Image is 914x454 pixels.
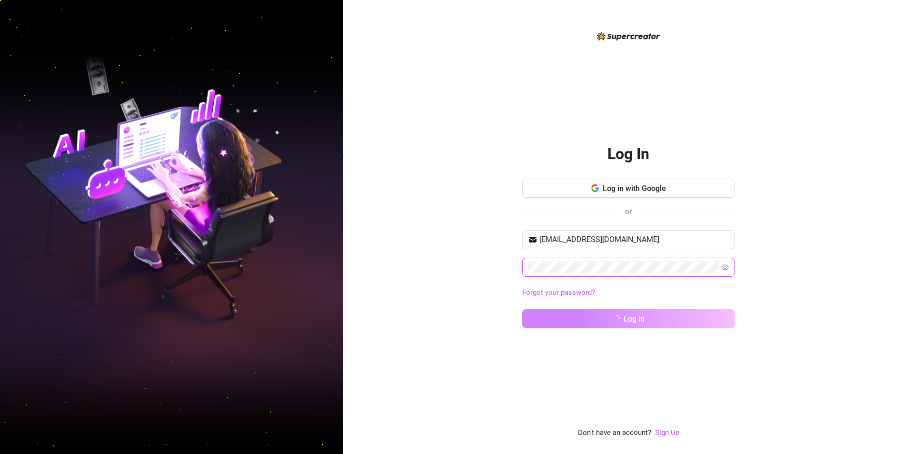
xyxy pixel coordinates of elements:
button: Log in with Google [522,179,735,198]
span: or [625,207,632,216]
input: Your email [539,234,729,245]
span: loading [612,315,620,323]
span: Log in [624,314,645,323]
a: Forgot your password? [522,288,595,297]
a: Sign Up [655,427,679,439]
a: Sign Up [655,428,679,437]
h2: Log In [607,144,649,164]
span: eye [721,263,729,271]
span: Don't have an account? [578,427,651,439]
span: Log in with Google [603,184,666,193]
img: logo-BBDzfeDw.svg [597,32,660,40]
a: Forgot your password? [522,287,735,299]
button: Log in [522,309,735,328]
